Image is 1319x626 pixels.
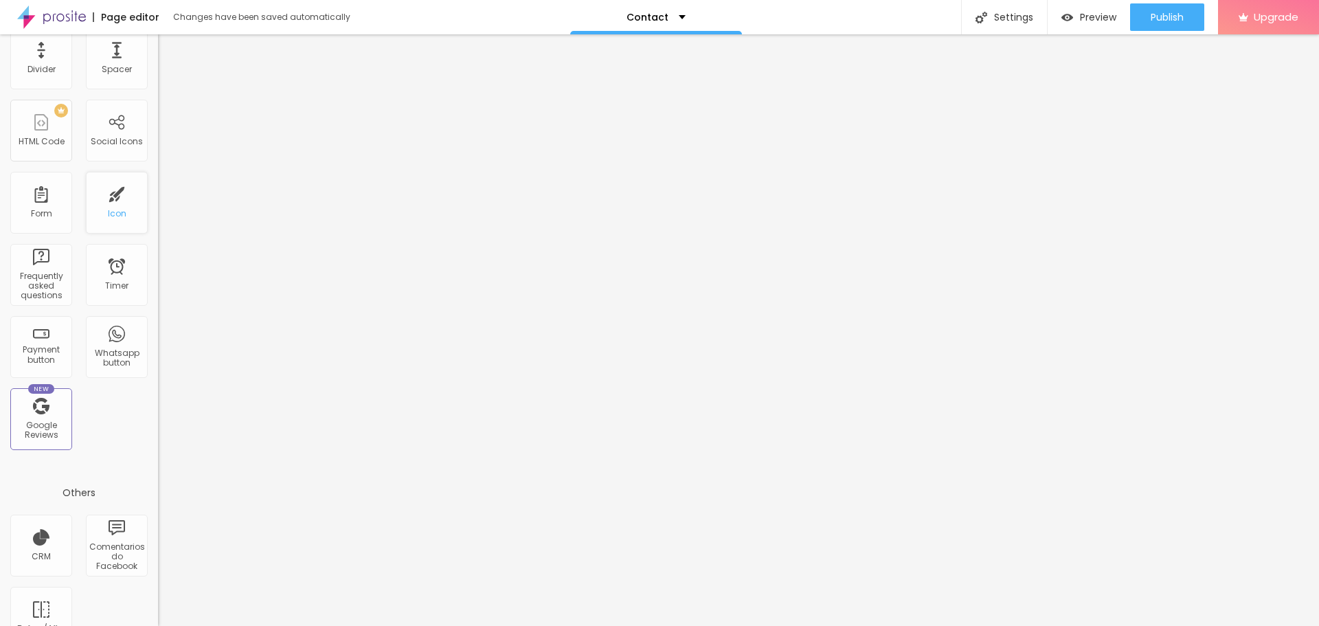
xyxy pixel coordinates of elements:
[1151,12,1184,23] span: Publish
[14,271,68,301] div: Frequently asked questions
[31,209,52,219] div: Form
[1061,12,1073,23] img: view-1.svg
[27,65,56,74] div: Divider
[105,281,128,291] div: Timer
[1080,12,1116,23] span: Preview
[158,34,1319,626] iframe: Editor
[976,12,987,23] img: Icone
[1254,11,1298,23] span: Upgrade
[28,384,54,394] div: New
[102,65,132,74] div: Spacer
[93,12,159,22] div: Page editor
[32,552,51,561] div: CRM
[91,137,143,146] div: Social Icons
[108,209,126,219] div: Icon
[89,542,144,572] div: Comentarios do Facebook
[14,421,68,440] div: Google Reviews
[89,348,144,368] div: Whatsapp button
[1130,3,1204,31] button: Publish
[1048,3,1130,31] button: Preview
[14,345,68,365] div: Payment button
[627,12,668,22] p: Contact
[173,13,350,21] div: Changes have been saved automatically
[19,137,65,146] div: HTML Code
